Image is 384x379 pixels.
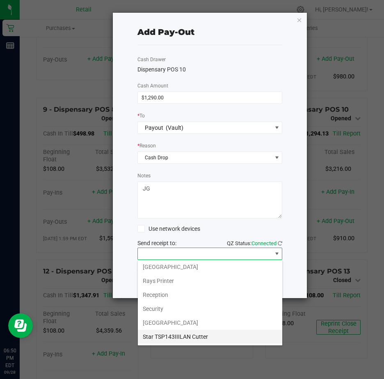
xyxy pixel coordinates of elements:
li: Security [138,302,282,316]
div: Dispensary POS 10 [137,65,283,74]
label: Use network devices [137,225,200,233]
label: Reason [137,142,156,149]
iframe: Resource center [8,313,33,338]
span: (Vault) [166,124,183,131]
label: To [137,112,145,119]
li: Reception [138,288,282,302]
li: Rays Printer [138,274,282,288]
li: [GEOGRAPHIC_DATA] [138,260,282,274]
li: Star TSP143IIILAN Cutter [138,330,282,344]
label: Notes [137,172,151,179]
span: Cash Drop [138,152,272,163]
span: Send receipt to: [137,240,176,246]
span: QZ Status: [227,240,282,246]
div: Add Pay-Out [137,26,194,38]
label: Cash Drawer [137,56,166,63]
li: [GEOGRAPHIC_DATA] [138,316,282,330]
span: Payout [145,124,163,131]
span: Cash Amount [137,83,168,89]
span: Connected [251,240,277,246]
